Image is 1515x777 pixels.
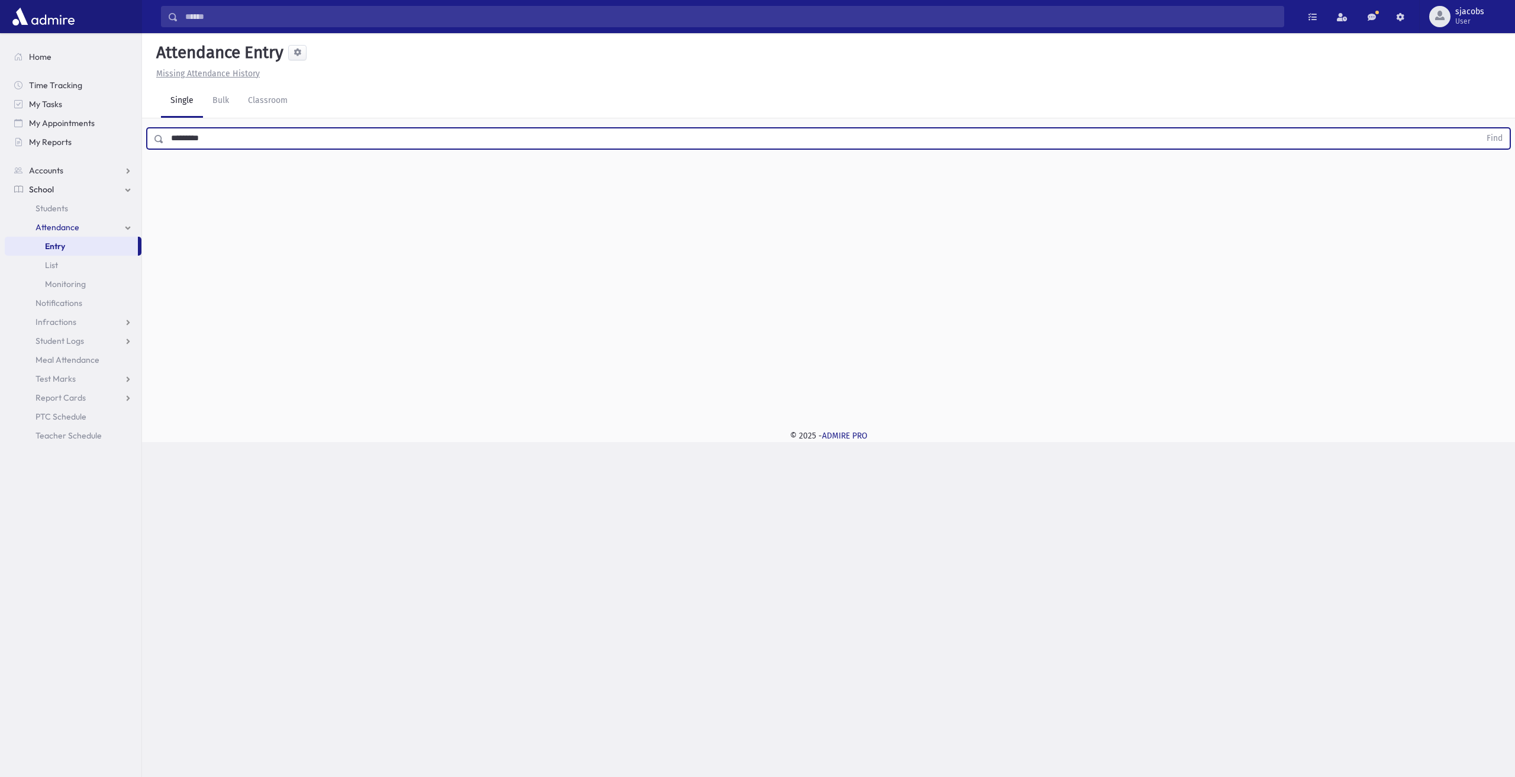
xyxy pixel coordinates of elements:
span: sjacobs [1455,7,1484,17]
a: Test Marks [5,369,141,388]
a: Attendance [5,218,141,237]
a: Notifications [5,294,141,312]
span: User [1455,17,1484,26]
span: Notifications [36,298,82,308]
span: My Tasks [29,99,62,109]
a: Report Cards [5,388,141,407]
span: Accounts [29,165,63,176]
a: Students [5,199,141,218]
span: Test Marks [36,373,76,384]
input: Search [178,6,1284,27]
a: Missing Attendance History [151,69,260,79]
a: My Reports [5,133,141,151]
span: Report Cards [36,392,86,403]
a: Teacher Schedule [5,426,141,445]
span: Students [36,203,68,214]
a: Bulk [203,85,238,118]
button: Find [1479,128,1510,149]
a: ADMIRE PRO [822,431,868,441]
span: Attendance [36,222,79,233]
span: Teacher Schedule [36,430,102,441]
span: Monitoring [45,279,86,289]
span: PTC Schedule [36,411,86,422]
a: Home [5,47,141,66]
span: Entry [45,241,65,252]
a: School [5,180,141,199]
a: Student Logs [5,331,141,350]
a: PTC Schedule [5,407,141,426]
span: Infractions [36,317,76,327]
a: Infractions [5,312,141,331]
span: Meal Attendance [36,354,99,365]
u: Missing Attendance History [156,69,260,79]
span: Student Logs [36,336,84,346]
span: My Reports [29,137,72,147]
a: Single [161,85,203,118]
a: Meal Attendance [5,350,141,369]
span: School [29,184,54,195]
span: My Appointments [29,118,95,128]
a: Monitoring [5,275,141,294]
a: My Appointments [5,114,141,133]
span: List [45,260,58,270]
a: List [5,256,141,275]
span: Time Tracking [29,80,82,91]
span: Home [29,51,51,62]
a: Entry [5,237,138,256]
div: © 2025 - [161,430,1496,442]
a: Accounts [5,161,141,180]
a: My Tasks [5,95,141,114]
a: Classroom [238,85,297,118]
a: Time Tracking [5,76,141,95]
h5: Attendance Entry [151,43,283,63]
img: AdmirePro [9,5,78,28]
